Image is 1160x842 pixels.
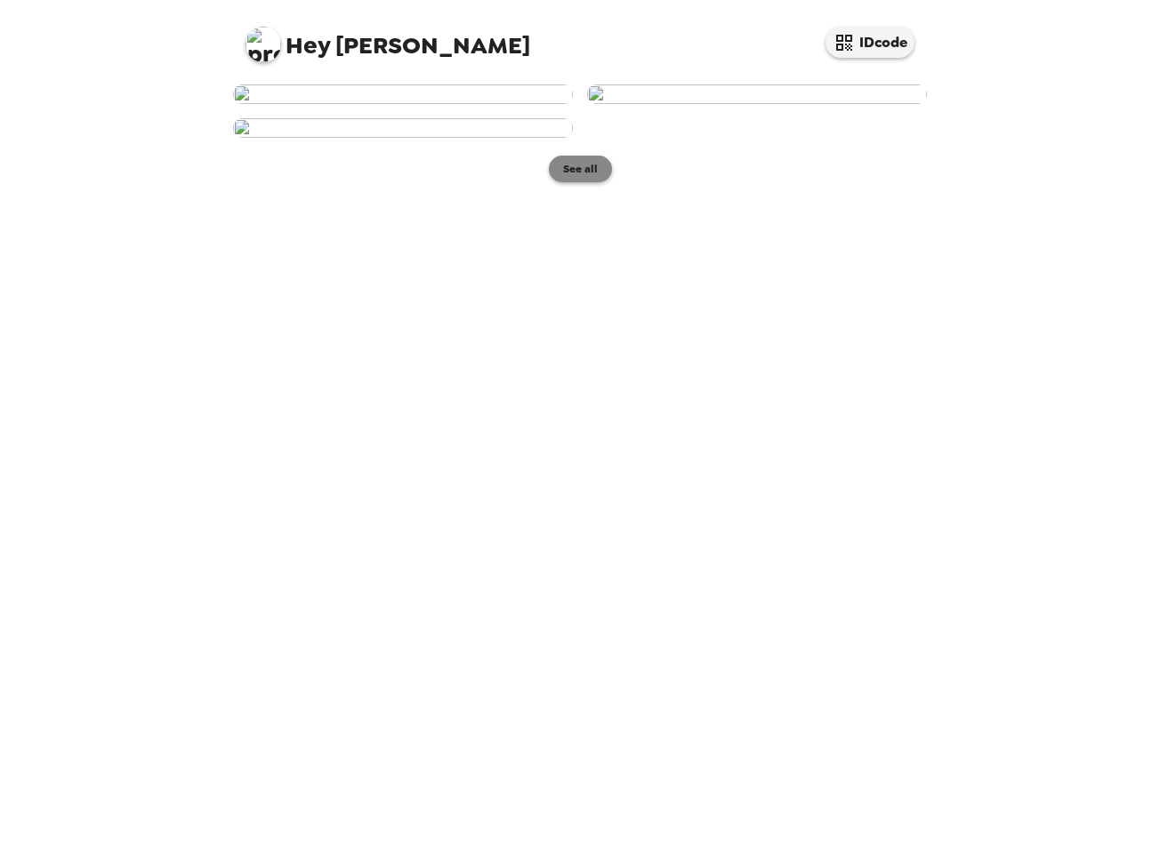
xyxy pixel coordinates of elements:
[233,118,573,138] img: user-267056
[246,18,530,58] span: [PERSON_NAME]
[826,27,914,58] button: IDcode
[587,84,927,104] img: user-267058
[549,156,612,182] button: See all
[233,84,573,104] img: user-267065
[246,27,281,62] img: profile pic
[286,29,330,61] span: Hey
